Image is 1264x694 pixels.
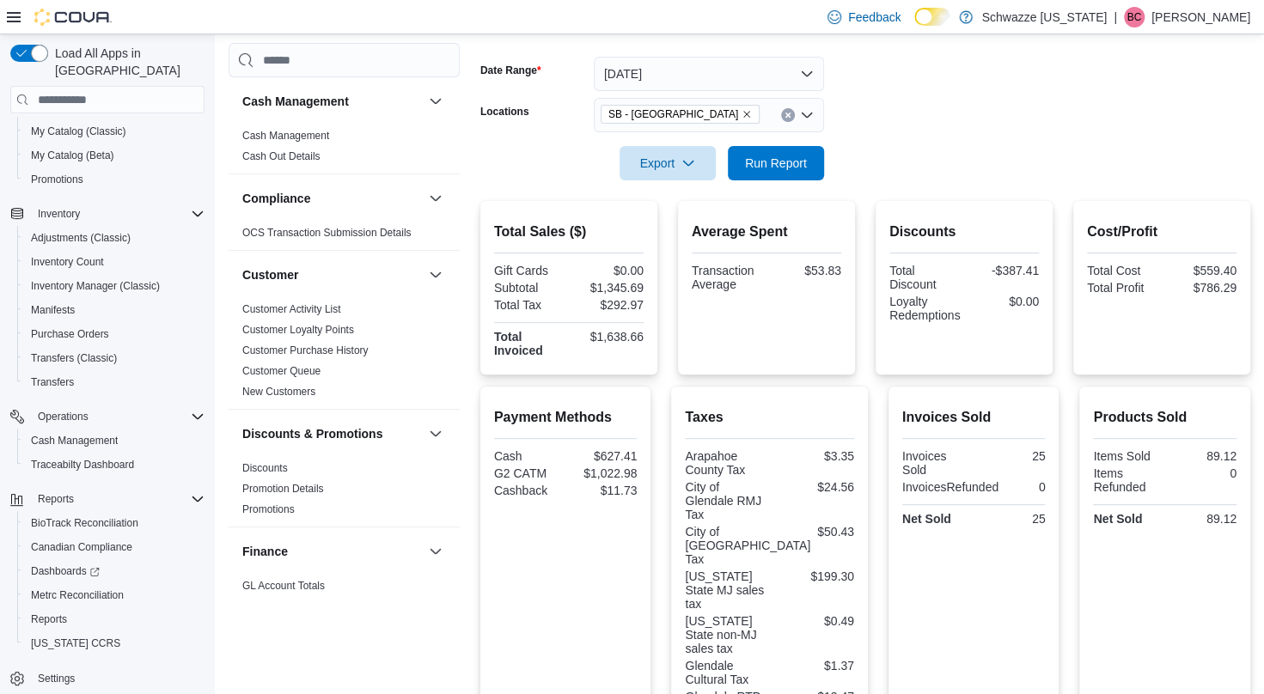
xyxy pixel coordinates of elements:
button: Customer [242,266,422,283]
span: [US_STATE] CCRS [31,636,120,650]
span: Promotions [31,173,83,186]
div: $1.37 [773,659,854,673]
div: $1,638.66 [572,330,644,344]
div: $1,022.98 [569,466,637,480]
span: Purchase Orders [31,327,109,341]
div: Cashback [494,484,562,497]
p: Schwazze [US_STATE] [981,7,1107,27]
span: Customer Purchase History [242,344,369,357]
div: 0 [1005,480,1045,494]
a: Cash Out Details [242,150,321,162]
a: Discounts [242,462,288,474]
h2: Total Sales ($) [494,222,644,242]
div: Transaction Average [692,264,763,291]
a: Canadian Compliance [24,537,139,557]
span: Canadian Compliance [31,540,132,554]
h2: Cost/Profit [1087,222,1237,242]
label: Date Range [480,64,541,77]
button: Transfers (Classic) [17,346,211,370]
h2: Invoices Sold [902,407,1046,428]
a: Transfers (Classic) [24,348,124,368]
span: My Catalog (Beta) [31,149,114,162]
div: $0.00 [572,264,644,277]
span: Adjustments (Classic) [31,231,131,245]
span: Dark Mode [914,26,915,27]
div: $786.29 [1165,281,1237,295]
button: Cash Management [425,91,446,112]
div: Discounts & Promotions [229,458,460,527]
button: Cash Management [17,429,211,453]
button: Adjustments (Classic) [17,226,211,250]
button: Finance [242,543,422,560]
span: Transfers (Classic) [31,351,117,365]
a: Metrc Reconciliation [24,585,131,606]
div: $199.30 [773,569,854,583]
button: Reports [17,607,211,631]
div: 25 [977,449,1045,463]
button: Inventory Count [17,250,211,274]
h3: Finance [242,543,288,560]
button: Settings [3,666,211,691]
span: OCS Transaction Submission Details [242,226,412,240]
h3: Customer [242,266,298,283]
span: Reports [38,492,74,506]
a: Reports [24,609,74,630]
a: OCS Transaction Submission Details [242,227,412,239]
span: Cash Management [24,430,205,451]
button: [DATE] [594,57,824,91]
button: Reports [3,487,211,511]
span: Run Report [745,155,807,172]
div: G2 CATM [494,466,562,480]
button: [US_STATE] CCRS [17,631,211,655]
span: Transfers [24,372,205,393]
h2: Discounts [889,222,1039,242]
div: $627.41 [569,449,637,463]
button: Open list of options [800,108,814,122]
span: Manifests [24,300,205,320]
button: Promotions [17,167,211,192]
span: Cash Management [31,434,118,447]
span: Customer Loyalty Points [242,323,354,337]
span: Traceabilty Dashboard [31,458,134,472]
span: Customer Activity List [242,302,341,316]
div: Finance [229,575,460,624]
img: Cova [34,9,112,26]
div: Total Discount [889,264,961,291]
a: Inventory Manager (Classic) [24,276,167,296]
a: My Catalog (Beta) [24,145,121,166]
strong: Net Sold [1093,512,1142,526]
div: Items Refunded [1093,466,1161,494]
div: InvoicesRefunded [902,480,998,494]
span: GL Account Totals [242,579,325,593]
span: Promotions [242,502,295,516]
button: Inventory [31,204,87,224]
a: Adjustments (Classic) [24,228,137,248]
span: Inventory Count [31,255,104,269]
button: Traceabilty Dashboard [17,453,211,477]
span: Traceabilty Dashboard [24,454,205,475]
span: Reports [24,609,205,630]
button: Discounts & Promotions [425,423,446,444]
span: SB - Glendale [601,105,760,124]
div: $0.49 [773,614,854,628]
span: Manifests [31,303,75,317]
div: Gift Cards [494,264,565,277]
div: Total Tax [494,298,565,312]
span: Settings [38,672,75,685]
a: GL Account Totals [242,580,325,592]
strong: Total Invoiced [494,330,543,357]
div: Total Cost [1087,264,1158,277]
a: New Customers [242,386,315,398]
span: Operations [38,410,89,423]
div: Glendale Cultural Tax [685,659,766,686]
div: 0 [1169,466,1237,480]
span: Operations [31,406,205,427]
span: Metrc Reconciliation [31,588,124,602]
button: Compliance [425,188,446,209]
span: Load All Apps in [GEOGRAPHIC_DATA] [48,45,205,79]
a: [US_STATE] CCRS [24,633,127,654]
div: $11.73 [569,484,637,497]
button: Operations [3,405,211,429]
button: Inventory [3,202,211,226]
div: Customer [229,299,460,409]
